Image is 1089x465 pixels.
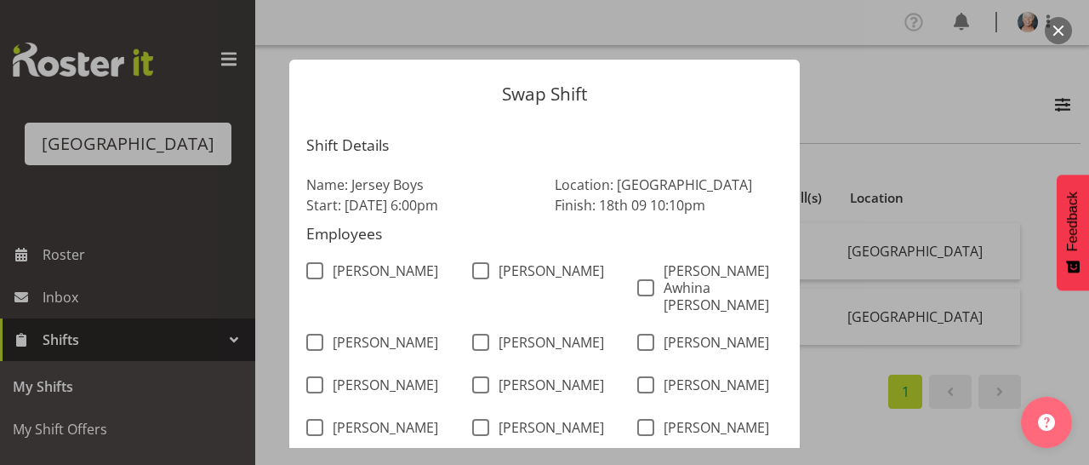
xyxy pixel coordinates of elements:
[323,334,438,351] span: [PERSON_NAME]
[654,334,769,351] span: [PERSON_NAME]
[654,376,769,393] span: [PERSON_NAME]
[489,419,604,436] span: [PERSON_NAME]
[489,334,604,351] span: [PERSON_NAME]
[306,137,783,154] h5: Shift Details
[296,164,544,226] div: Name: Jersey Boys Start: [DATE] 6:00pm
[306,85,783,103] p: Swap Shift
[1038,414,1055,431] img: help-xxl-2.png
[544,164,793,226] div: Location: [GEOGRAPHIC_DATA] Finish: 18th 09 10:10pm
[306,226,783,243] h5: Employees
[654,262,776,313] span: [PERSON_NAME] Awhina [PERSON_NAME]
[489,262,604,279] span: [PERSON_NAME]
[489,376,604,393] span: [PERSON_NAME]
[1057,175,1089,290] button: Feedback - Show survey
[323,419,438,436] span: [PERSON_NAME]
[654,419,769,436] span: [PERSON_NAME]
[323,376,438,393] span: [PERSON_NAME]
[323,262,438,279] span: [PERSON_NAME]
[1065,192,1080,251] span: Feedback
